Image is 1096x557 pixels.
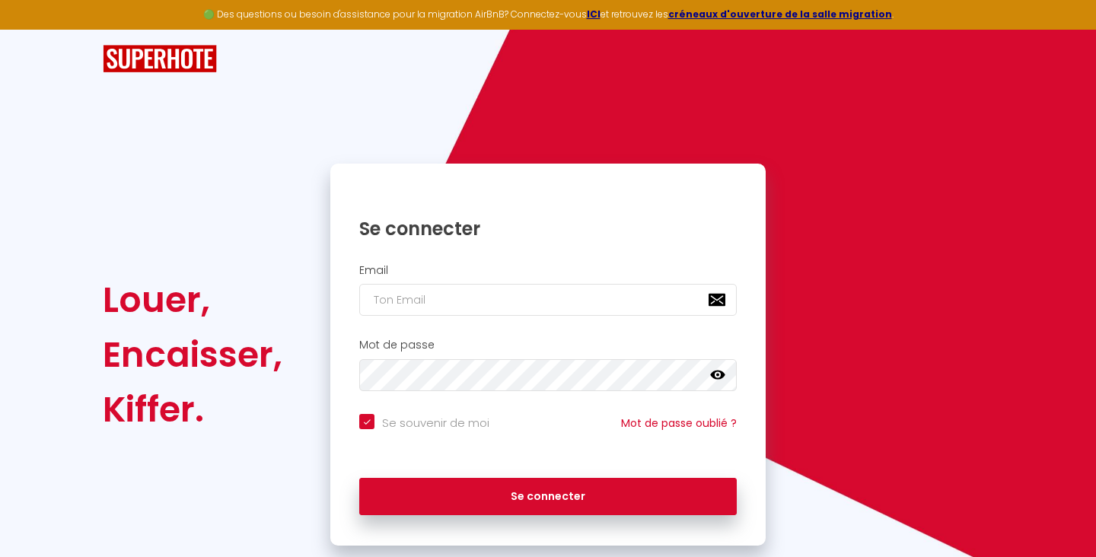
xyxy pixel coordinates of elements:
[359,478,737,516] button: Se connecter
[103,272,282,327] div: Louer,
[587,8,601,21] a: ICI
[359,339,737,352] h2: Mot de passe
[359,284,737,316] input: Ton Email
[359,217,737,240] h1: Se connecter
[668,8,892,21] a: créneaux d'ouverture de la salle migration
[103,327,282,382] div: Encaisser,
[621,415,737,431] a: Mot de passe oublié ?
[103,45,217,73] img: SuperHote logo
[103,382,282,437] div: Kiffer.
[359,264,737,277] h2: Email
